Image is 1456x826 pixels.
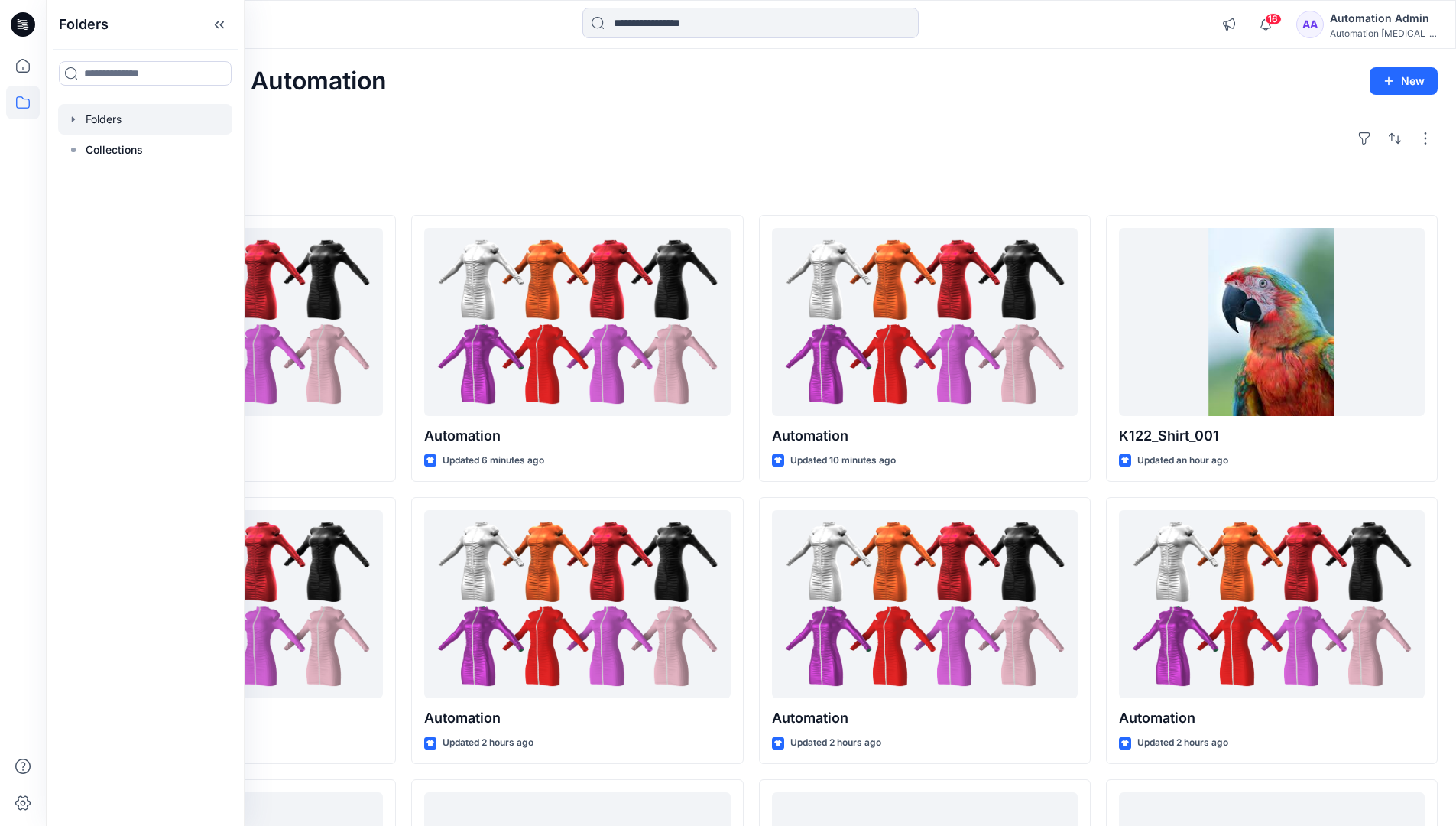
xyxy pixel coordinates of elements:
span: 16 [1265,13,1282,25]
p: K122_Shirt_001 [1119,425,1425,447]
div: Automation Admin [1330,9,1437,28]
button: New [1370,67,1438,95]
h4: Styles [64,181,1438,200]
p: Automation [1119,707,1425,729]
p: Updated 6 minutes ago [443,453,544,469]
p: Automation [772,707,1078,729]
p: Updated 2 hours ago [443,735,533,751]
a: Automation [1119,510,1425,699]
p: Automation [772,425,1078,447]
a: Automation [772,228,1078,417]
p: Automation [424,707,730,729]
p: Updated 2 hours ago [790,735,881,751]
a: Automation [772,510,1078,699]
p: Updated 2 hours ago [1137,735,1228,751]
p: Updated an hour ago [1137,453,1228,469]
a: Automation [424,228,730,417]
a: Automation [424,510,730,699]
p: Automation [424,425,730,447]
a: K122_Shirt_001 [1119,228,1425,417]
div: AA [1296,11,1324,38]
div: Automation [MEDICAL_DATA]... [1330,28,1437,39]
p: Updated 10 minutes ago [790,453,896,469]
p: Collections [86,141,143,159]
